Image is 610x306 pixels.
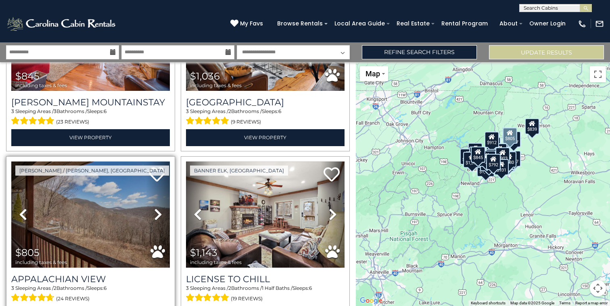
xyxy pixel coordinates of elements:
[262,285,292,291] span: 1 Half Baths /
[324,166,340,184] a: Add to favorites
[489,45,604,59] button: Update Results
[190,247,217,258] span: $1,143
[595,19,604,28] img: mail-regular-white.png
[186,285,345,304] div: Sleeping Areas / Bathrooms / Sleeps:
[362,45,477,59] a: Refine Search Filters
[273,17,327,30] a: Browse Rentals
[190,83,242,88] span: including taxes & fees
[460,149,474,165] div: $864
[186,285,189,291] span: 3
[486,154,501,170] div: $792
[15,166,169,176] a: [PERSON_NAME] / [PERSON_NAME], [GEOGRAPHIC_DATA]
[525,118,539,134] div: $839
[186,108,345,127] div: Sleeping Areas / Bathrooms / Sleeps:
[525,17,570,30] a: Owner Login
[11,285,14,291] span: 3
[578,19,587,28] img: phone-regular-white.png
[11,97,170,108] h3: Lei Lei Mountainstay
[186,108,189,114] span: 3
[11,108,14,114] span: 3
[575,301,608,305] a: Report a map error
[190,260,242,265] span: including taxes & fees
[11,129,170,146] a: View Property
[11,285,170,304] div: Sleeping Areas / Bathrooms / Sleeps:
[358,296,384,306] a: Open this area in Google Maps (opens a new window)
[493,143,507,159] div: $799
[366,69,380,78] span: Map
[590,66,606,82] button: Toggle fullscreen view
[559,301,570,305] a: Terms (opens in new tab)
[6,16,118,32] img: White-1-2.png
[506,151,521,167] div: $697
[190,166,288,176] a: Banner Elk, [GEOGRAPHIC_DATA]
[56,117,89,127] span: (23 reviews)
[471,147,485,163] div: $845
[54,285,56,291] span: 2
[228,285,231,291] span: 2
[11,274,170,285] a: Appalachian View
[495,147,510,163] div: $903
[471,300,506,306] button: Keyboard shortcuts
[15,260,67,265] span: including taxes & fees
[186,129,345,146] a: View Property
[510,301,554,305] span: Map data ©2025 Google
[11,108,170,127] div: Sleeping Areas / Bathrooms / Sleeps:
[104,108,107,114] span: 6
[231,117,261,127] span: (9 reviews)
[463,152,481,168] div: $1,376
[330,17,389,30] a: Local Area Guide
[190,70,220,82] span: $1,036
[186,161,345,268] img: thumbnail_163969558.jpeg
[186,97,345,108] a: [GEOGRAPHIC_DATA]
[186,274,345,285] a: License to Chill
[590,280,606,296] button: Map camera controls
[477,161,495,177] div: $1,143
[358,296,384,306] img: Google
[495,17,522,30] a: About
[11,97,170,108] a: [PERSON_NAME] Mountainstay
[503,128,517,144] div: $805
[240,19,263,28] span: My Favs
[360,66,388,81] button: Change map style
[230,19,265,28] a: My Favs
[309,285,312,291] span: 6
[494,159,509,175] div: $931
[393,17,434,30] a: Real Estate
[278,108,281,114] span: 6
[485,132,499,148] div: $912
[468,143,483,159] div: $770
[486,149,500,165] div: $998
[186,97,345,108] h3: Boulder Lodge
[54,108,56,114] span: 3
[11,161,170,268] img: thumbnail_163266669.jpeg
[104,285,107,291] span: 6
[478,151,496,167] div: $1,028
[231,293,263,304] span: (19 reviews)
[56,293,90,304] span: (24 reviews)
[15,70,40,82] span: $845
[437,17,492,30] a: Rental Program
[228,108,231,114] span: 2
[15,83,67,88] span: including taxes & fees
[15,247,40,258] span: $805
